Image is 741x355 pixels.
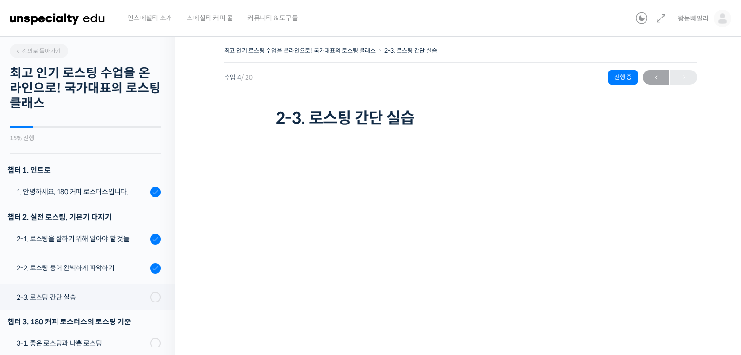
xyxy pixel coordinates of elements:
span: ← [643,71,669,84]
div: 3-1. 좋은 로스팅과 나쁜 로스팅 [17,338,147,349]
div: 챕터 3. 180 커피 로스터스의 로스팅 기준 [7,315,161,328]
a: 최고 인기 로스팅 수업을 온라인으로! 국가대표의 로스팅 클래스 [224,47,376,54]
h1: 2-3. 로스팅 간단 실습 [276,109,646,127]
h3: 챕터 1. 인트로 [7,163,161,177]
div: 진행 중 [608,70,638,85]
a: 2-3. 로스팅 간단 실습 [384,47,437,54]
span: 강의로 돌아가기 [15,47,61,54]
span: / 20 [241,73,253,82]
div: 15% 진행 [10,135,161,141]
h2: 최고 인기 로스팅 수업을 온라인으로! 국가대표의 로스팅 클래스 [10,66,161,111]
span: 수업 4 [224,74,253,81]
a: 강의로 돌아가기 [10,44,68,58]
div: 1. 안녕하세요, 180 커피 로스터스입니다. [17,186,147,197]
a: ←이전 [643,70,669,85]
div: 2-3. 로스팅 간단 실습 [17,292,147,302]
span: 왕눈빼밀리 [678,14,709,23]
div: 챕터 2. 실전 로스팅, 기본기 다지기 [7,211,161,224]
div: 2-1. 로스팅을 잘하기 위해 알아야 할 것들 [17,233,147,244]
div: 2-2. 로스팅 용어 완벽하게 파악하기 [17,263,147,273]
